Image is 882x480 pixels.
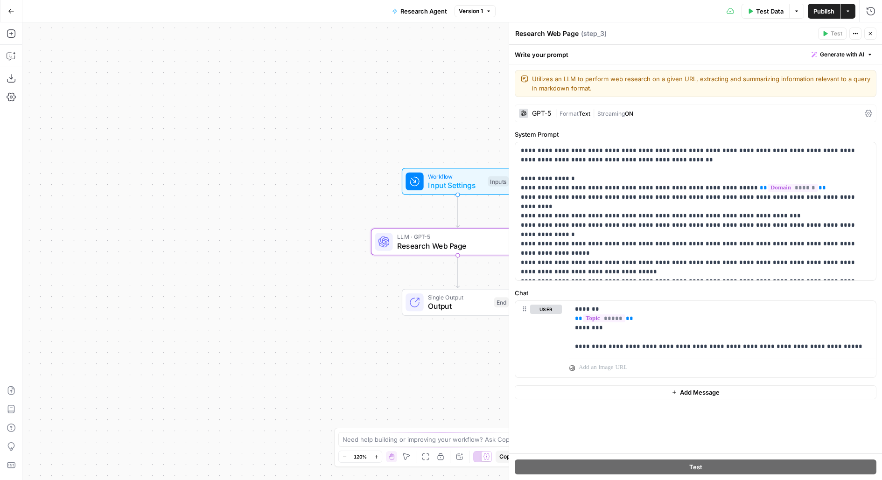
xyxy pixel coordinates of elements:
[532,74,870,93] textarea: Utilizes an LLM to perform web research on a given URL, extracting and summarizing information re...
[818,28,847,40] button: Test
[400,7,447,16] span: Research Agent
[756,7,784,16] span: Test Data
[820,50,864,59] span: Generate with AI
[515,29,579,38] textarea: Research Web Page
[515,459,876,474] button: Test
[625,110,633,117] span: ON
[397,240,514,251] span: Research Web Page
[397,232,514,241] span: LLM · GPT-5
[428,180,483,191] span: Input Settings
[813,7,834,16] span: Publish
[808,49,876,61] button: Generate with AI
[590,108,597,118] span: |
[831,29,842,38] span: Test
[597,110,625,117] span: Streaming
[488,176,509,187] div: Inputs
[455,5,496,17] button: Version 1
[555,108,560,118] span: |
[515,288,876,298] label: Chat
[499,452,513,461] span: Copy
[459,7,483,15] span: Version 1
[808,4,840,19] button: Publish
[680,388,720,397] span: Add Message
[371,289,545,316] div: Single OutputOutputEnd
[532,110,551,117] div: GPT-5
[579,110,590,117] span: Text
[515,130,876,139] label: System Prompt
[689,462,702,472] span: Test
[386,4,453,19] button: Research Agent
[560,110,579,117] span: Format
[742,4,789,19] button: Test Data
[428,172,483,181] span: Workflow
[456,195,459,228] g: Edge from start to step_3
[354,453,367,460] span: 120%
[428,293,490,302] span: Single Output
[509,45,882,64] div: Write your prompt
[428,300,490,312] span: Output
[371,229,545,256] div: LLM · GPT-5Research Web PageStep 3
[581,29,607,38] span: ( step_3 )
[456,255,459,288] g: Edge from step_3 to end
[494,297,509,307] div: End
[515,385,876,399] button: Add Message
[496,451,517,463] button: Copy
[530,305,562,314] button: user
[371,168,545,195] div: WorkflowInput SettingsInputs
[515,301,562,377] div: user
